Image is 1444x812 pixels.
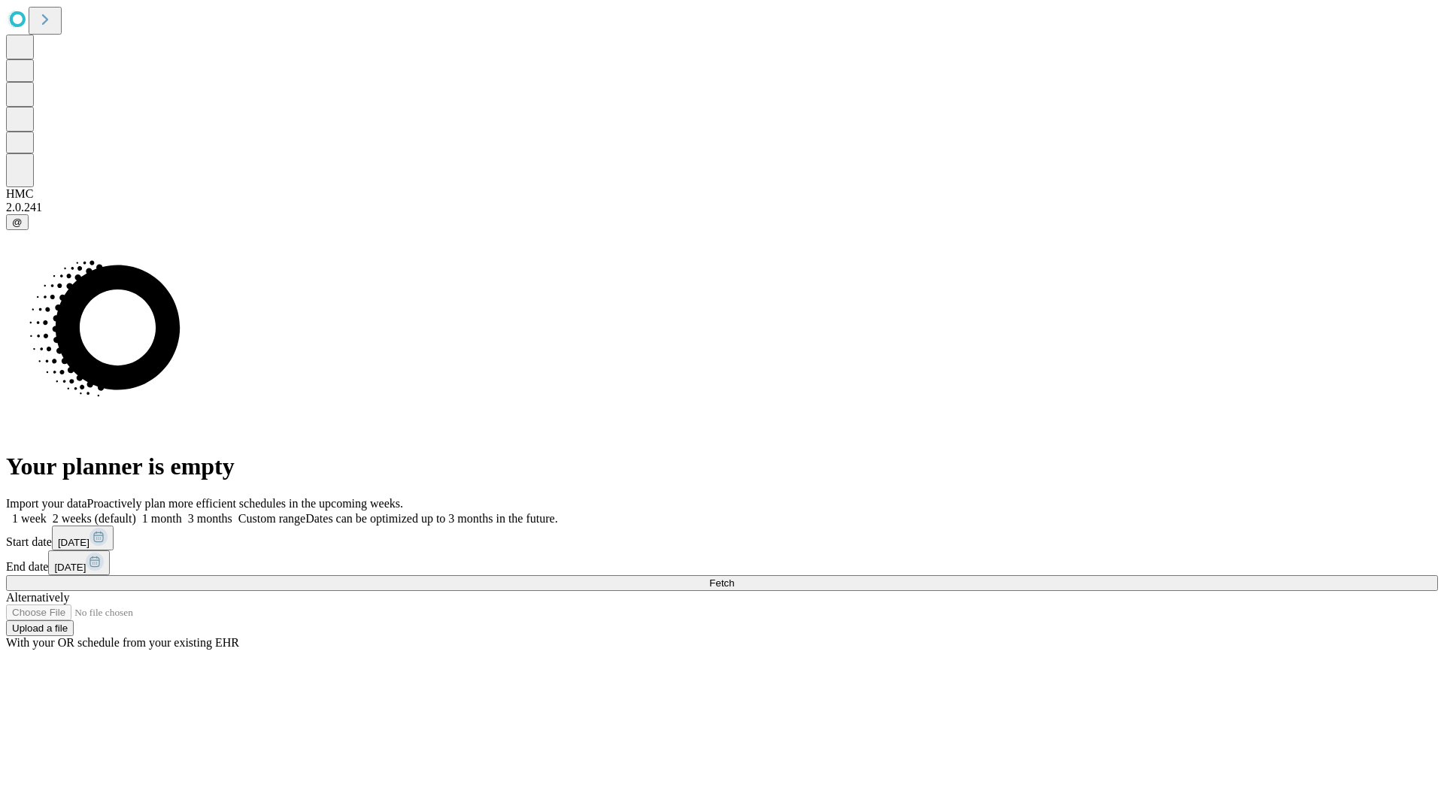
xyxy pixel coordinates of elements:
[188,512,232,525] span: 3 months
[53,512,136,525] span: 2 weeks (default)
[87,497,403,510] span: Proactively plan more efficient schedules in the upcoming weeks.
[48,550,110,575] button: [DATE]
[6,214,29,230] button: @
[305,512,557,525] span: Dates can be optimized up to 3 months in the future.
[238,512,305,525] span: Custom range
[6,187,1438,201] div: HMC
[6,497,87,510] span: Import your data
[6,591,69,604] span: Alternatively
[6,526,1438,550] div: Start date
[54,562,86,573] span: [DATE]
[6,453,1438,480] h1: Your planner is empty
[52,526,114,550] button: [DATE]
[6,550,1438,575] div: End date
[12,512,47,525] span: 1 week
[6,620,74,636] button: Upload a file
[709,577,734,589] span: Fetch
[12,217,23,228] span: @
[142,512,182,525] span: 1 month
[6,636,239,649] span: With your OR schedule from your existing EHR
[6,575,1438,591] button: Fetch
[6,201,1438,214] div: 2.0.241
[58,537,89,548] span: [DATE]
